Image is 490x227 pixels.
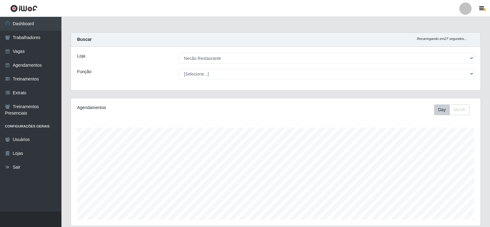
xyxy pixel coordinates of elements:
i: Recarregando em 27 segundos... [417,37,467,41]
img: CoreUI Logo [10,5,37,12]
div: Toolbar with button groups [434,104,474,115]
strong: Buscar [77,37,92,42]
label: Função [77,68,92,75]
div: First group [434,104,469,115]
button: Day [434,104,450,115]
button: Month [449,104,469,115]
label: Loja [77,53,85,59]
div: Agendamentos [77,104,237,111]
